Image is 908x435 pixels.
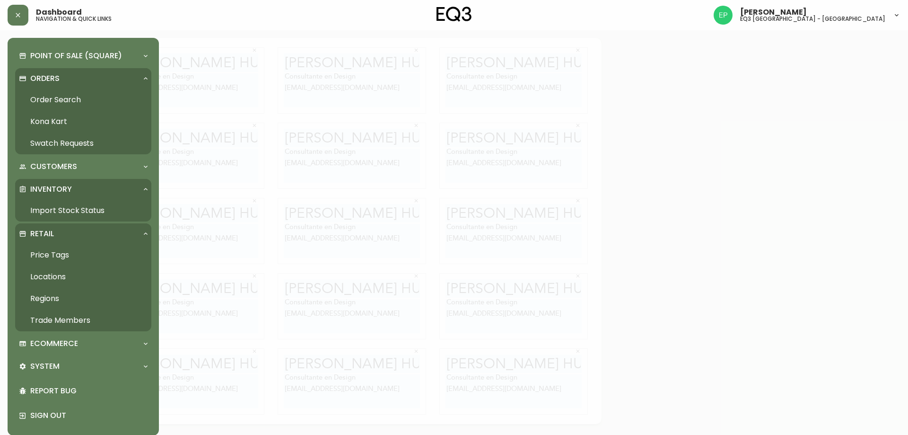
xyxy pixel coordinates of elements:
[30,229,54,239] p: Retail
[15,223,151,244] div: Retail
[30,51,122,61] p: Point of Sale (Square)
[30,184,72,195] p: Inventory
[36,16,112,22] h5: navigation & quick links
[15,356,151,377] div: System
[30,73,60,84] p: Orders
[30,386,148,396] p: Report Bug
[15,133,151,154] a: Swatch Requests
[15,68,151,89] div: Orders
[15,310,151,331] a: Trade Members
[15,244,151,266] a: Price Tags
[15,89,151,111] a: Order Search
[15,288,151,310] a: Regions
[15,379,151,403] div: Report Bug
[15,156,151,177] div: Customers
[15,333,151,354] div: Ecommerce
[15,403,151,428] div: Sign Out
[36,9,82,16] span: Dashboard
[30,161,77,172] p: Customers
[30,338,78,349] p: Ecommerce
[740,16,885,22] h5: eq3 [GEOGRAPHIC_DATA] - [GEOGRAPHIC_DATA]
[15,45,151,66] div: Point of Sale (Square)
[714,6,733,25] img: edb0eb29d4ff191ed42d19acdf48d771
[30,361,60,372] p: System
[30,410,148,421] p: Sign Out
[437,7,471,22] img: logo
[15,266,151,288] a: Locations
[15,111,151,133] a: Kona Kart
[15,179,151,200] div: Inventory
[15,200,151,222] a: Import Stock Status
[740,9,807,16] span: [PERSON_NAME]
